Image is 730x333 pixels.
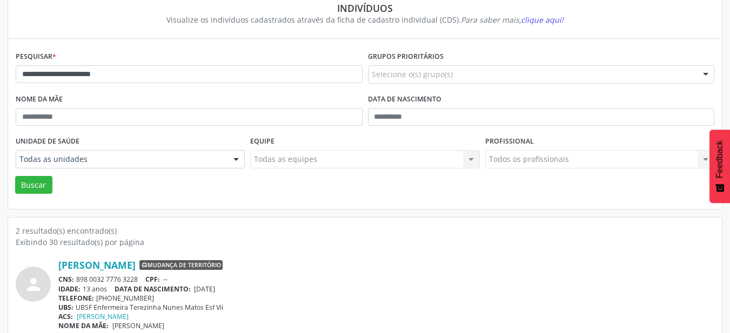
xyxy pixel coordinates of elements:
[163,275,168,284] span: --
[58,275,714,284] div: 898 0032 7776 3228
[58,259,136,271] a: [PERSON_NAME]
[372,69,453,80] span: Selecione o(s) grupo(s)
[58,312,73,321] span: ACS:
[24,275,43,294] i: person
[16,91,63,108] label: Nome da mãe
[112,321,164,330] span: [PERSON_NAME]
[58,294,94,303] span: TELEFONE:
[250,133,274,150] label: Equipe
[16,225,714,236] div: 2 resultado(s) encontrado(s)
[16,133,79,150] label: Unidade de saúde
[194,284,215,294] span: [DATE]
[368,49,444,65] label: Grupos prioritários
[715,140,725,178] span: Feedback
[16,236,714,248] div: Exibindo 30 resultado(s) por página
[77,312,129,321] a: [PERSON_NAME]
[58,294,714,303] div: [PHONE_NUMBER]
[461,15,564,25] i: Para saber mais,
[58,284,81,294] span: IDADE:
[58,321,109,330] span: NOME DA MÃE:
[139,260,223,270] span: Mudança de território
[709,130,730,203] button: Feedback - Mostrar pesquisa
[58,303,73,312] span: UBS:
[58,284,714,294] div: 13 anos
[16,49,56,65] label: Pesquisar
[58,275,74,284] span: CNS:
[19,154,223,165] span: Todas as unidades
[115,284,191,294] span: DATA DE NASCIMENTO:
[15,176,52,194] button: Buscar
[521,15,564,25] span: clique aqui!
[23,14,707,25] div: Visualize os indivíduos cadastrados através da ficha de cadastro individual (CDS).
[368,91,441,108] label: Data de nascimento
[145,275,160,284] span: CPF:
[58,303,714,312] div: UBSF Enfermeira Terezinha Nunes Matos Esf Vii
[485,133,534,150] label: Profissional
[23,2,707,14] div: Indivíduos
